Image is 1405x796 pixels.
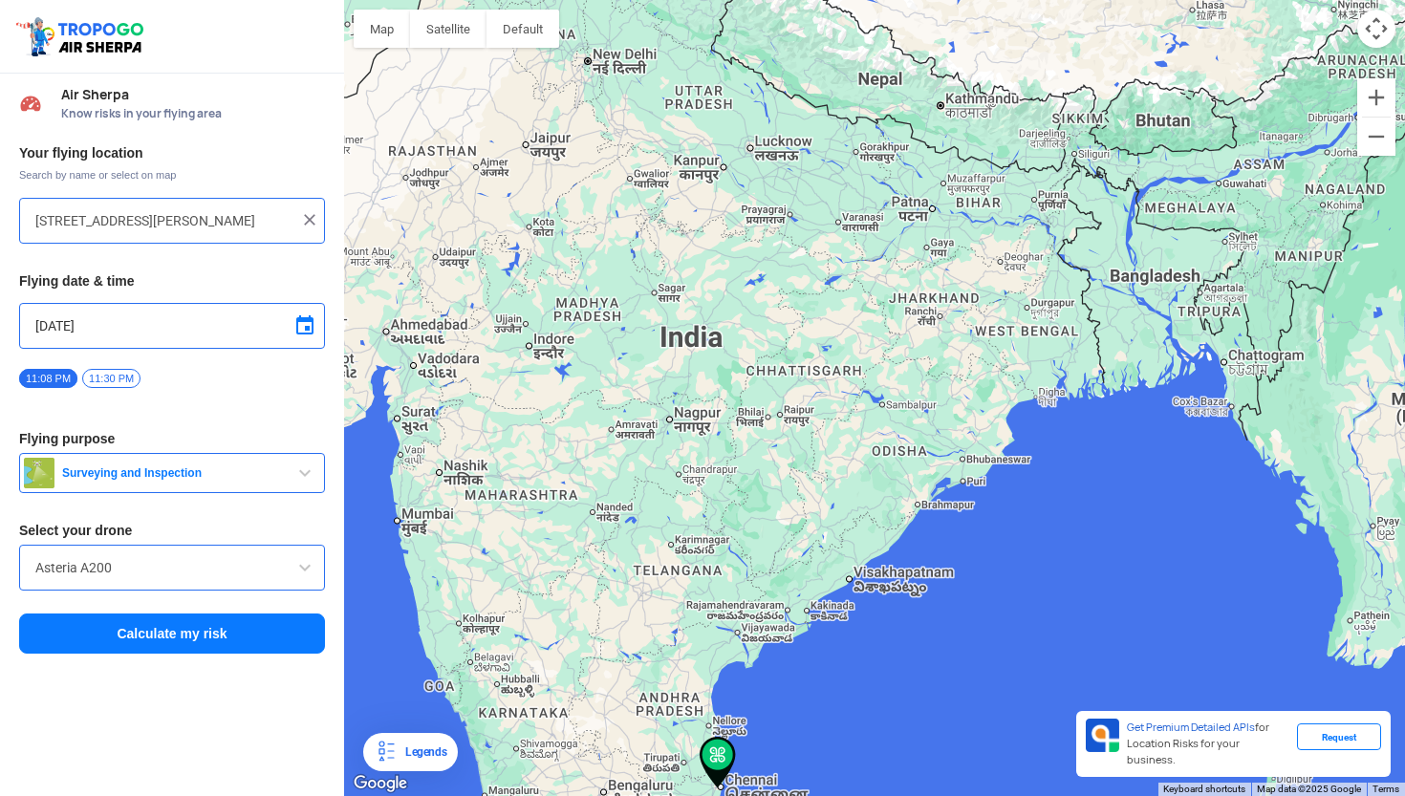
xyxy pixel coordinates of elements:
button: Zoom in [1357,78,1395,117]
span: 11:08 PM [19,369,77,388]
button: Keyboard shortcuts [1163,783,1245,796]
button: Calculate my risk [19,613,325,654]
h3: Flying date & time [19,274,325,288]
button: Surveying and Inspection [19,453,325,493]
img: Premium APIs [1086,719,1119,752]
input: Search by name or Brand [35,556,309,579]
img: survey.png [24,458,54,488]
button: Map camera controls [1357,10,1395,48]
button: Zoom out [1357,118,1395,156]
img: Google [349,771,412,796]
span: Search by name or select on map [19,167,325,183]
a: Open this area in Google Maps (opens a new window) [349,771,412,796]
span: Air Sherpa [61,87,325,102]
input: Search your flying location [35,209,294,232]
span: Surveying and Inspection [54,465,293,481]
h3: Your flying location [19,146,325,160]
span: Know risks in your flying area [61,106,325,121]
img: Legends [375,741,398,764]
h3: Select your drone [19,524,325,537]
img: ic_close.png [300,210,319,229]
h3: Flying purpose [19,432,325,445]
a: Terms [1373,784,1399,794]
img: ic_tgdronemaps.svg [14,14,150,58]
input: Select Date [35,314,309,337]
div: Legends [398,741,446,764]
span: Get Premium Detailed APIs [1127,721,1255,734]
div: for Location Risks for your business. [1119,719,1297,769]
span: Map data ©2025 Google [1257,784,1361,794]
button: Show street map [354,10,410,48]
button: Show satellite imagery [410,10,486,48]
img: Risk Scores [19,92,42,115]
span: 11:30 PM [82,369,140,388]
div: Request [1297,723,1381,750]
